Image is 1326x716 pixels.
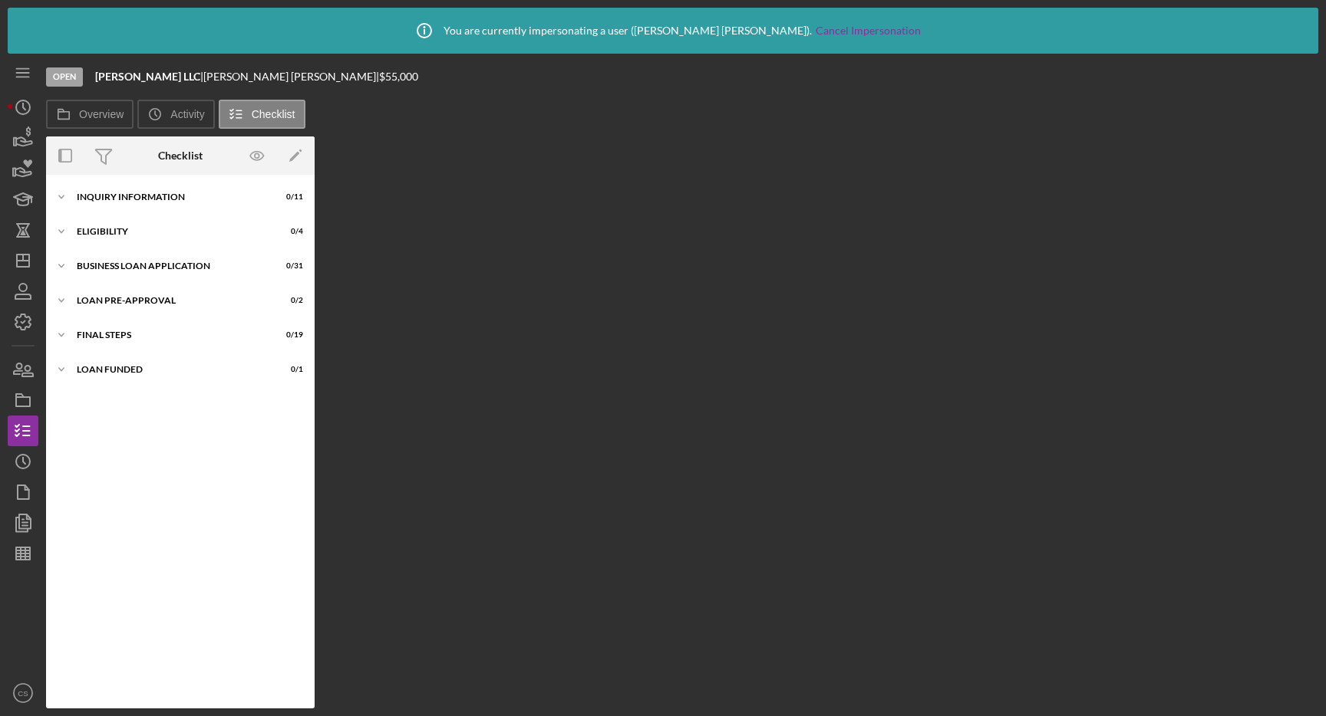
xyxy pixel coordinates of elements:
div: You are currently impersonating a user ( [PERSON_NAME] [PERSON_NAME] ). [405,11,921,50]
button: Activity [137,100,214,129]
div: 0 / 4 [275,227,303,236]
div: LOAN PRE-APPROVAL [77,296,265,305]
label: Checklist [252,108,295,120]
span: $55,000 [379,70,418,83]
button: Overview [46,100,134,129]
label: Activity [170,108,204,120]
a: Cancel Impersonation [816,25,921,37]
div: | [95,71,203,83]
div: 0 / 19 [275,330,303,340]
div: 0 / 2 [275,296,303,305]
div: LOAN FUNDED [77,365,265,374]
div: Checklist [158,149,203,162]
b: [PERSON_NAME] LLC [95,70,200,83]
button: CS [8,678,38,708]
div: 0 / 1 [275,365,303,374]
label: Overview [79,108,124,120]
text: CS [18,689,28,698]
div: INQUIRY INFORMATION [77,192,265,202]
div: Open [46,67,83,87]
div: [PERSON_NAME] [PERSON_NAME] | [203,71,379,83]
div: BUSINESS LOAN APPLICATION [77,261,265,271]
button: Checklist [219,100,305,129]
div: ELIGIBILITY [77,227,265,236]
div: 0 / 31 [275,261,303,271]
div: FINAL STEPS [77,330,265,340]
div: 0 / 11 [275,192,303,202]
